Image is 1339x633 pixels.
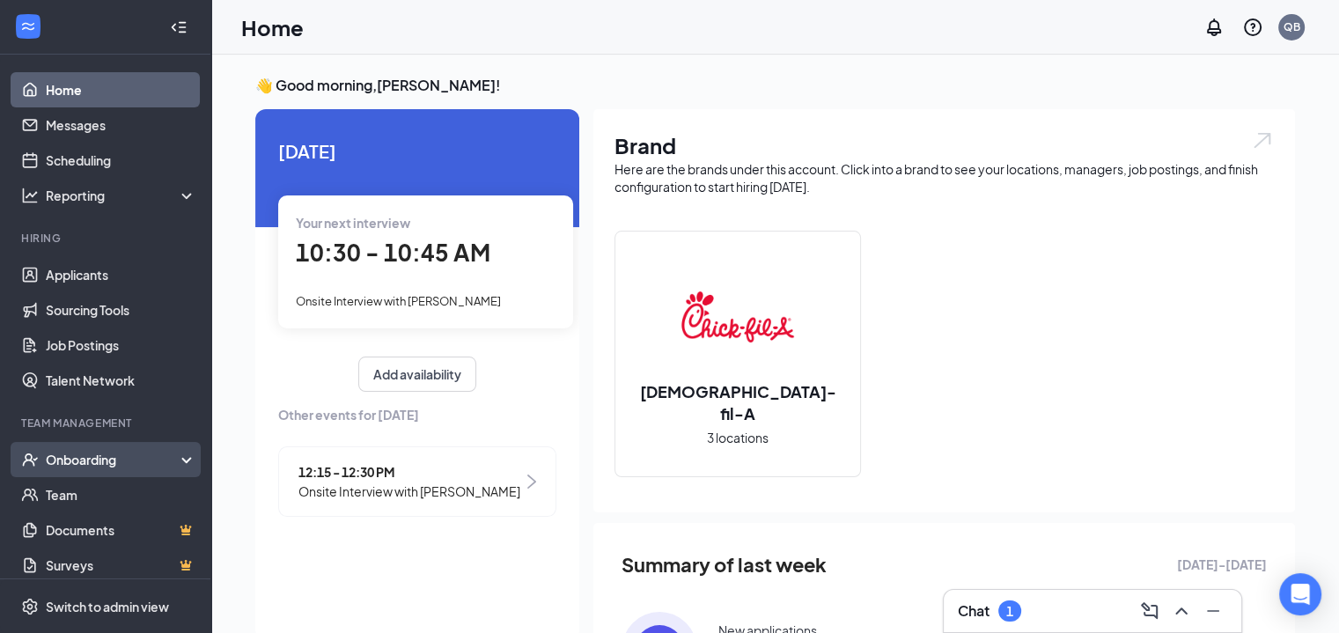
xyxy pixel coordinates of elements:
[46,72,196,107] a: Home
[1251,130,1274,151] img: open.6027fd2a22e1237b5b06.svg
[19,18,37,35] svg: WorkstreamLogo
[1199,597,1227,625] button: Minimize
[614,130,1274,160] h1: Brand
[622,549,827,580] span: Summary of last week
[170,18,188,36] svg: Collapse
[46,598,169,615] div: Switch to admin view
[1242,17,1263,38] svg: QuestionInfo
[681,261,794,373] img: Chick-fil-A
[21,416,193,431] div: Team Management
[298,482,520,501] span: Onsite Interview with [PERSON_NAME]
[298,462,520,482] span: 12:15 - 12:30 PM
[614,160,1274,195] div: Here are the brands under this account. Click into a brand to see your locations, managers, job p...
[615,380,860,424] h2: [DEMOGRAPHIC_DATA]-fil-A
[958,601,990,621] h3: Chat
[1167,597,1196,625] button: ChevronUp
[46,107,196,143] a: Messages
[1203,600,1224,622] svg: Minimize
[1006,604,1013,619] div: 1
[296,215,410,231] span: Your next interview
[278,137,556,165] span: [DATE]
[1139,600,1160,622] svg: ComposeMessage
[46,328,196,363] a: Job Postings
[21,231,193,246] div: Hiring
[46,477,196,512] a: Team
[278,405,556,424] span: Other events for [DATE]
[21,598,39,615] svg: Settings
[358,357,476,392] button: Add availability
[21,187,39,204] svg: Analysis
[46,548,196,583] a: SurveysCrown
[46,512,196,548] a: DocumentsCrown
[46,363,196,398] a: Talent Network
[241,12,304,42] h1: Home
[707,428,769,447] span: 3 locations
[255,76,1295,95] h3: 👋 Good morning, [PERSON_NAME] !
[46,187,197,204] div: Reporting
[46,257,196,292] a: Applicants
[1279,573,1321,615] div: Open Intercom Messenger
[21,451,39,468] svg: UserCheck
[296,294,501,308] span: Onsite Interview with [PERSON_NAME]
[46,451,181,468] div: Onboarding
[46,292,196,328] a: Sourcing Tools
[1136,597,1164,625] button: ComposeMessage
[1203,17,1225,38] svg: Notifications
[296,238,490,267] span: 10:30 - 10:45 AM
[1171,600,1192,622] svg: ChevronUp
[46,143,196,178] a: Scheduling
[1177,555,1267,574] span: [DATE] - [DATE]
[1284,19,1300,34] div: QB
